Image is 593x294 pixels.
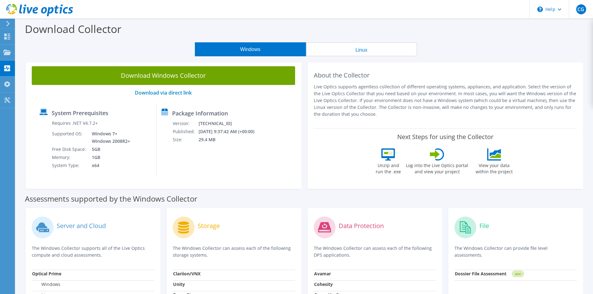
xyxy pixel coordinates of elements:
[472,161,516,175] label: View your data within the project
[198,119,263,128] td: [TECHNICAL_ID]
[173,271,200,277] strong: Clariion/VNX
[32,281,60,287] label: Windows
[52,120,98,126] label: Requires .NET V4.7.2+
[198,223,220,229] label: Storage
[198,128,263,136] td: [DATE] 9:37:42 AM (+00:00)
[32,271,61,277] strong: Optical Prime
[87,161,131,170] td: x64
[397,133,493,141] label: Next Steps for using the Collector
[314,72,577,79] h2: About the Collector
[314,245,436,259] p: The Windows Collector can assess each of the following DPS applications.
[135,89,192,96] a: Download via direct link
[455,271,506,277] strong: Dossier File Assessment
[32,66,295,85] a: Download Windows Collector
[537,7,543,12] svg: \n
[374,161,402,175] label: Unzip and run the .exe
[52,110,108,116] label: System Prerequisites
[25,22,121,36] label: Download Collector
[52,145,87,153] td: Free Disk Space:
[314,281,333,287] strong: Cohesity
[195,42,306,56] button: Windows
[576,4,586,14] span: CG
[57,223,106,229] label: Server and Cloud
[314,83,577,118] p: Live Optics supports agentless collection of different operating systems, appliances, and applica...
[172,136,198,144] td: Size:
[314,271,331,277] strong: Avamar
[454,245,577,259] p: The Windows Collector can provide file level assessments.
[87,145,131,153] td: 5GB
[52,161,87,170] td: System Type:
[87,130,131,145] td: Windows 7+ Windows 2008R2+
[52,130,87,145] td: Supported OS:
[25,196,197,202] label: Assessments supported by the Windows Collector
[173,281,185,287] strong: Unity
[87,153,131,161] td: 1GB
[306,42,417,56] button: Linux
[172,110,228,116] label: Package Information
[52,153,87,161] td: Memory:
[172,128,198,136] td: Published:
[406,161,468,175] label: Log into the Live Optics portal and view your project
[339,223,384,229] label: Data Protection
[173,245,295,259] p: The Windows Collector can assess each of the following storage systems.
[515,272,521,276] tspan: NEW!
[479,223,489,229] label: File
[172,119,198,128] td: Version:
[198,136,263,144] td: 29.4 MB
[32,245,154,259] p: The Windows Collector supports all of the Live Optics compute and cloud assessments.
